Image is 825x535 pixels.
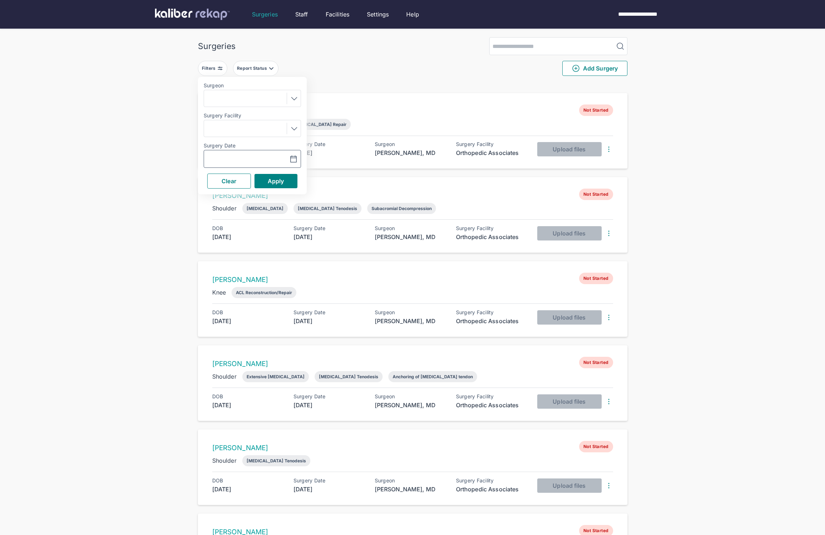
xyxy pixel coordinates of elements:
[212,191,268,200] a: [PERSON_NAME]
[212,394,284,399] div: DOB
[537,394,602,409] button: Upload files
[375,225,446,231] div: Surgeon
[198,82,627,90] div: 543 entries
[375,401,446,409] div: [PERSON_NAME], MD
[212,288,226,297] div: Knee
[375,310,446,315] div: Surgeon
[212,225,284,231] div: DOB
[393,374,473,379] div: Anchoring of [MEDICAL_DATA] tendon
[537,226,602,240] button: Upload files
[198,41,236,51] div: Surgeries
[572,64,618,73] span: Add Surgery
[562,61,627,76] button: Add Surgery
[367,10,389,19] a: Settings
[375,317,446,325] div: [PERSON_NAME], MD
[212,485,284,493] div: [DATE]
[456,394,528,399] div: Surgery Facility
[298,206,357,211] div: [MEDICAL_DATA] Tenodesis
[295,122,346,127] div: [MEDICAL_DATA] Repair
[204,143,301,149] label: Surgery Date
[456,317,528,325] div: Orthopedic Associates
[268,177,284,185] span: Apply
[605,313,613,322] img: DotsThreeVertical.31cb0eda.svg
[268,65,274,71] img: filter-caret-down-grey.b3560631.svg
[247,374,305,379] div: Extensive [MEDICAL_DATA]
[204,113,301,118] label: Surgery Facility
[252,10,278,19] a: Surgeries
[456,485,528,493] div: Orthopedic Associates
[375,149,446,157] div: [PERSON_NAME], MD
[375,394,446,399] div: Surgeon
[537,142,602,156] button: Upload files
[406,10,419,19] a: Help
[293,401,365,409] div: [DATE]
[212,401,284,409] div: [DATE]
[553,482,586,489] span: Upload files
[293,310,365,315] div: Surgery Date
[553,314,586,321] span: Upload files
[375,141,446,147] div: Surgeon
[605,481,613,490] img: DotsThreeVertical.31cb0eda.svg
[222,177,236,185] span: Clear
[605,145,613,154] img: DotsThreeVertical.31cb0eda.svg
[375,485,446,493] div: [PERSON_NAME], MD
[155,9,230,20] img: kaliber labs logo
[605,397,613,406] img: DotsThreeVertical.31cb0eda.svg
[579,189,613,200] span: Not Started
[236,290,292,295] div: ACL Reconstruction/Repair
[456,478,528,483] div: Surgery Facility
[198,61,227,76] button: Filters
[579,441,613,452] span: Not Started
[254,174,297,188] button: Apply
[553,146,586,153] span: Upload files
[217,65,223,71] img: faders-horizontal-grey.d550dbda.svg
[375,233,446,241] div: [PERSON_NAME], MD
[579,357,613,368] span: Not Started
[233,61,278,76] button: Report Status
[456,310,528,315] div: Surgery Facility
[456,149,528,157] div: Orthopedic Associates
[293,233,365,241] div: [DATE]
[605,229,613,238] img: DotsThreeVertical.31cb0eda.svg
[375,478,446,483] div: Surgeon
[212,372,237,381] div: Shoulder
[572,64,580,73] img: PlusCircleGreen.5fd88d77.svg
[212,310,284,315] div: DOB
[456,225,528,231] div: Surgery Facility
[204,83,301,88] label: Surgeon
[456,401,528,409] div: Orthopedic Associates
[293,225,365,231] div: Surgery Date
[319,374,378,379] div: [MEDICAL_DATA] Tenodesis
[293,478,365,483] div: Surgery Date
[293,485,365,493] div: [DATE]
[537,478,602,493] button: Upload files
[616,42,625,50] img: MagnifyingGlass.1dc66aab.svg
[372,206,432,211] div: Subacromial Decompression
[212,204,237,213] div: Shoulder
[553,230,586,237] span: Upload files
[202,65,217,71] div: Filters
[212,317,284,325] div: [DATE]
[579,273,613,284] span: Not Started
[456,233,528,241] div: Orthopedic Associates
[553,398,586,405] span: Upload files
[293,317,365,325] div: [DATE]
[207,174,251,189] button: Clear
[212,478,284,483] div: DOB
[326,10,350,19] a: Facilities
[212,360,268,368] a: [PERSON_NAME]
[579,104,613,116] span: Not Started
[456,141,528,147] div: Surgery Facility
[293,149,365,157] div: [DATE]
[293,394,365,399] div: Surgery Date
[212,444,268,452] a: [PERSON_NAME]
[212,276,268,284] a: [PERSON_NAME]
[293,141,365,147] div: Surgery Date
[295,10,308,19] a: Staff
[247,206,283,211] div: [MEDICAL_DATA]
[247,458,306,463] div: [MEDICAL_DATA] Tenodesis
